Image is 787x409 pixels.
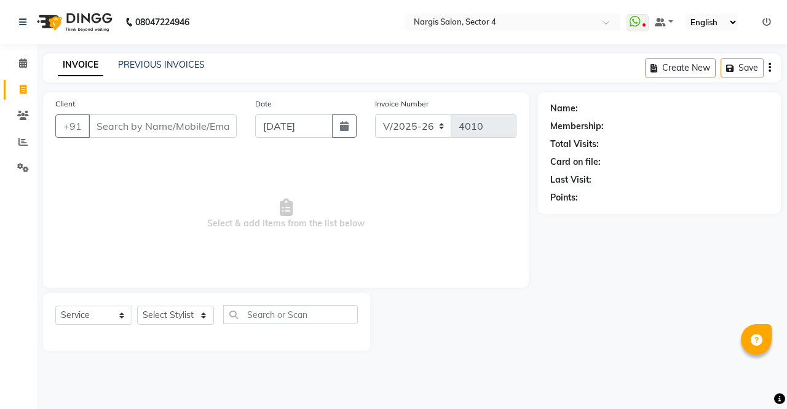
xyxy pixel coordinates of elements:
button: Save [721,58,764,77]
label: Date [255,98,272,109]
button: Create New [645,58,716,77]
input: Search or Scan [223,305,358,324]
a: PREVIOUS INVOICES [118,59,205,70]
div: Total Visits: [550,138,599,151]
div: Points: [550,191,578,204]
div: Card on file: [550,156,601,169]
iframe: chat widget [735,360,775,397]
input: Search by Name/Mobile/Email/Code [89,114,237,138]
span: Select & add items from the list below [55,153,516,276]
a: INVOICE [58,54,103,76]
div: Membership: [550,120,604,133]
label: Invoice Number [375,98,429,109]
img: logo [31,5,116,39]
div: Name: [550,102,578,115]
label: Client [55,98,75,109]
button: +91 [55,114,90,138]
div: Last Visit: [550,173,591,186]
b: 08047224946 [135,5,189,39]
